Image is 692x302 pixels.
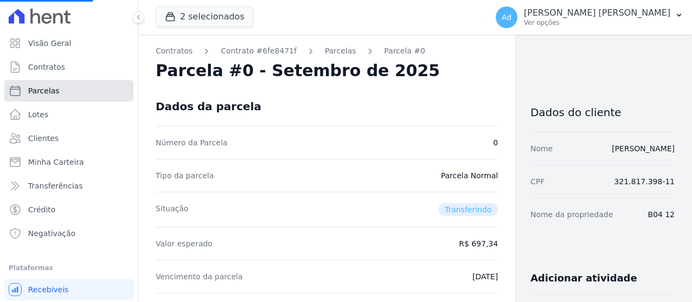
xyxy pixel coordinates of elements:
a: Parcela #0 [384,45,425,57]
a: Lotes [4,104,134,125]
div: Dados da parcela [156,100,261,113]
a: Clientes [4,127,134,149]
a: Minha Carteira [4,151,134,173]
a: Contrato #6fe8471f [221,45,296,57]
div: Plataformas [9,261,129,274]
span: Recebíveis [28,284,69,295]
h2: Parcela #0 - Setembro de 2025 [156,61,440,80]
span: Contratos [28,62,65,72]
h3: Adicionar atividade [530,272,637,285]
dt: Nome [530,143,553,154]
a: Parcelas [325,45,356,57]
span: Lotes [28,109,49,120]
a: Negativação [4,223,134,244]
dd: B04 12 [648,209,675,220]
span: Crédito [28,204,56,215]
span: Parcelas [28,85,59,96]
dt: Tipo da parcela [156,170,214,181]
span: Negativação [28,228,76,239]
a: Visão Geral [4,32,134,54]
a: Transferências [4,175,134,197]
dt: Valor esperado [156,238,212,249]
a: Contratos [156,45,192,57]
span: Transferências [28,180,83,191]
dt: Número da Parcela [156,137,228,148]
a: Parcelas [4,80,134,102]
dd: Parcela Normal [441,170,498,181]
a: [PERSON_NAME] [612,144,675,153]
button: 2 selecionados [156,6,254,27]
span: Minha Carteira [28,157,84,167]
dd: R$ 697,34 [459,238,498,249]
span: Transferindo [438,203,498,216]
span: Ad [502,14,511,21]
p: [PERSON_NAME] [PERSON_NAME] [524,8,670,18]
dt: Vencimento da parcela [156,271,243,282]
a: Contratos [4,56,134,78]
button: Ad [PERSON_NAME] [PERSON_NAME] Ver opções [487,2,692,32]
a: Crédito [4,199,134,220]
span: Visão Geral [28,38,71,49]
p: Ver opções [524,18,670,27]
h3: Dados do cliente [530,106,675,119]
span: Clientes [28,133,58,144]
nav: Breadcrumb [156,45,498,57]
dd: [DATE] [473,271,498,282]
dd: 321.817.398-11 [614,176,675,187]
a: Recebíveis [4,279,134,300]
dt: CPF [530,176,544,187]
dt: Nome da propriedade [530,209,613,220]
dd: 0 [493,137,498,148]
dt: Situação [156,203,189,216]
